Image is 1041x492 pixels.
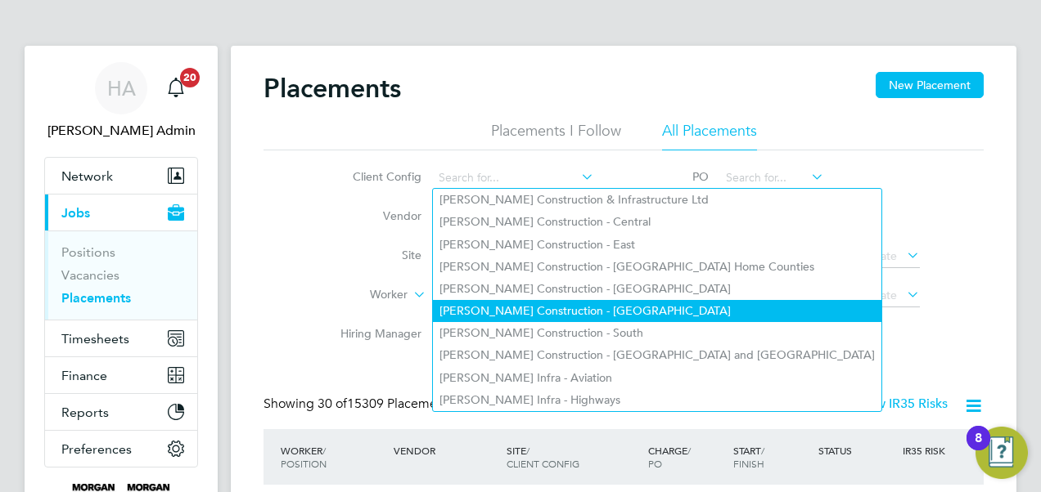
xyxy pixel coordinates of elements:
li: [PERSON_NAME] Construction - [GEOGRAPHIC_DATA] [433,278,881,300]
span: Reports [61,405,109,420]
span: / PO [648,444,691,470]
li: [PERSON_NAME] Construction - [GEOGRAPHIC_DATA] Home Counties [433,256,881,278]
span: / Finish [733,444,764,470]
li: Placements I Follow [491,121,621,150]
label: PO [635,169,709,184]
div: IR35 Risk [899,436,955,465]
label: Vendor [327,208,421,223]
div: Vendor [390,436,502,465]
button: Finance [45,357,197,393]
span: 20 [180,68,200,87]
span: Network [61,168,113,184]
span: / Client Config [507,444,579,470]
span: 15309 Placements [318,396,454,412]
label: Worker [313,287,408,303]
a: 20 [160,62,192,114]
h2: Placements [264,72,401,105]
li: [PERSON_NAME] Construction - Central [433,211,881,233]
span: Jobs [61,205,90,221]
button: Jobs [45,195,197,230]
span: Timesheets [61,331,129,347]
label: Hiring Manager [327,326,421,341]
li: [PERSON_NAME] Construction & Infrastructure Ltd [433,189,881,211]
li: [PERSON_NAME] Infra - Highways [433,389,881,411]
li: [PERSON_NAME] Construction - [GEOGRAPHIC_DATA] [433,300,881,322]
div: Jobs [45,230,197,320]
span: Finance [61,368,107,383]
button: Preferences [45,431,197,467]
a: Placements [61,290,131,306]
input: Search for... [433,167,594,190]
button: Timesheets [45,320,197,356]
li: [PERSON_NAME] Construction - East [433,234,881,256]
div: Start [729,436,814,478]
button: Open Resource Center, 8 new notifications [976,427,1028,479]
div: Site [502,436,644,478]
label: Site [327,248,421,262]
button: Reports [45,394,197,430]
input: Search for... [720,167,824,190]
button: Network [45,158,197,194]
label: Client Config [327,169,421,184]
a: HA[PERSON_NAME] Admin [44,62,198,141]
div: Worker [277,436,390,478]
button: New Placement [876,72,984,98]
div: Charge [644,436,729,478]
span: Preferences [61,441,132,457]
li: [PERSON_NAME] Construction - [GEOGRAPHIC_DATA] and [GEOGRAPHIC_DATA] [433,344,881,366]
li: [PERSON_NAME] Construction - South [433,322,881,344]
div: 8 [975,438,982,459]
span: / Position [281,444,327,470]
li: All Placements [662,121,757,150]
span: Hays Admin [44,121,198,141]
a: Vacancies [61,267,119,283]
div: Status [814,436,899,465]
a: Positions [61,244,115,260]
div: Showing [264,396,457,413]
span: HA [107,78,136,99]
li: [PERSON_NAME] Infra - Aviation [433,367,881,389]
span: 30 of [318,396,347,412]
